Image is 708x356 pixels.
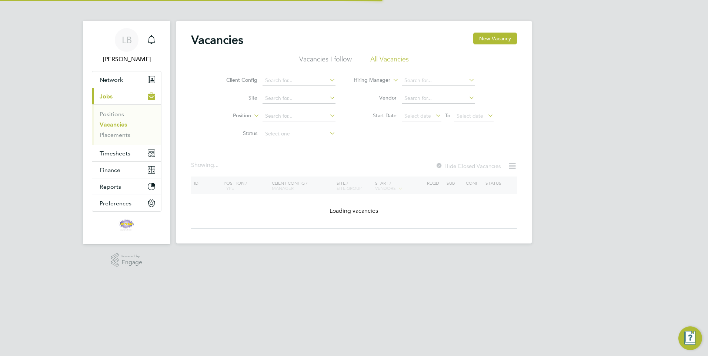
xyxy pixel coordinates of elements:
[215,77,257,83] label: Client Config
[443,111,452,120] span: To
[299,55,352,68] li: Vacancies I follow
[215,94,257,101] label: Site
[92,88,161,104] button: Jobs
[402,75,475,86] input: Search for...
[435,162,501,169] label: Hide Closed Vacancies
[100,183,121,190] span: Reports
[354,112,397,119] label: Start Date
[404,112,431,119] span: Select date
[92,178,161,195] button: Reports
[457,112,483,119] span: Select date
[92,55,161,64] span: Lee Brown
[83,21,170,244] nav: Main navigation
[100,167,120,174] span: Finance
[263,129,335,139] input: Select one
[117,219,136,231] img: rswltd-logo-retina.png
[191,33,243,47] h2: Vacancies
[100,111,124,118] a: Positions
[92,71,161,88] button: Network
[92,219,161,231] a: Go to home page
[100,76,123,83] span: Network
[370,55,409,68] li: All Vacancies
[348,77,390,84] label: Hiring Manager
[100,93,113,100] span: Jobs
[100,200,131,207] span: Preferences
[92,162,161,178] button: Finance
[100,121,127,128] a: Vacancies
[215,130,257,137] label: Status
[354,94,397,101] label: Vendor
[92,104,161,145] div: Jobs
[214,161,218,169] span: ...
[263,75,335,86] input: Search for...
[121,253,142,259] span: Powered by
[191,161,220,169] div: Showing
[100,131,130,138] a: Placements
[121,259,142,266] span: Engage
[473,33,517,44] button: New Vacancy
[263,93,335,104] input: Search for...
[402,93,475,104] input: Search for...
[92,195,161,211] button: Preferences
[122,35,132,45] span: LB
[111,253,143,267] a: Powered byEngage
[263,111,335,121] input: Search for...
[92,145,161,161] button: Timesheets
[678,326,702,350] button: Engage Resource Center
[100,150,130,157] span: Timesheets
[208,112,251,120] label: Position
[92,28,161,64] a: LB[PERSON_NAME]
